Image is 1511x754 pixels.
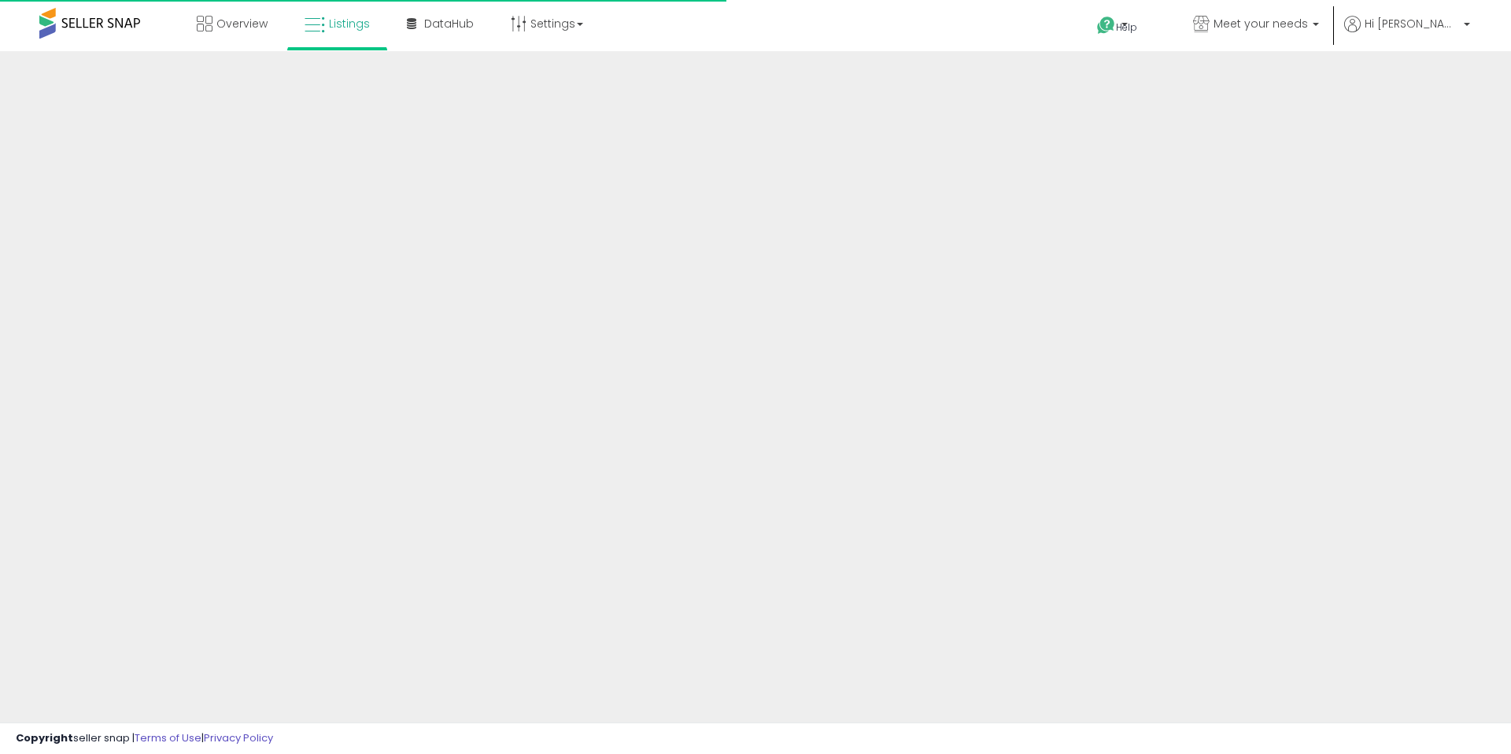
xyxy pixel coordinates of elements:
[1344,16,1470,51] a: Hi [PERSON_NAME]
[1084,4,1168,51] a: Help
[424,16,474,31] span: DataHub
[216,16,268,31] span: Overview
[1365,16,1459,31] span: Hi [PERSON_NAME]
[1116,20,1137,34] span: Help
[1214,16,1308,31] span: Meet your needs
[1096,16,1116,35] i: Get Help
[329,16,370,31] span: Listings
